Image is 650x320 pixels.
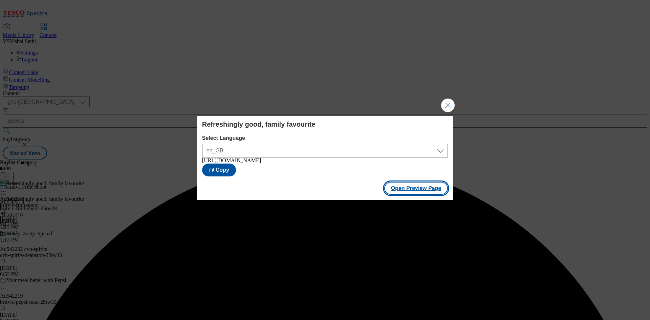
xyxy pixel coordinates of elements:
button: Copy [202,164,236,176]
label: Select Language [202,135,448,141]
button: Open Preview Page [384,182,448,195]
button: Close Modal [441,99,455,112]
h4: Refreshingly good, family favourite [202,120,448,128]
div: Modal [197,116,453,200]
div: [URL][DOMAIN_NAME] [202,157,448,164]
